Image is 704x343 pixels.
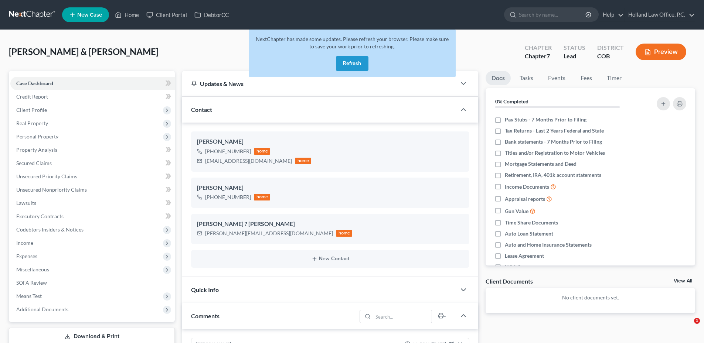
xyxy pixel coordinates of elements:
[505,241,592,248] span: Auto and Home Insurance Statements
[16,120,48,126] span: Real Property
[16,186,87,193] span: Unsecured Nonpriority Claims
[16,213,64,219] span: Executory Contracts
[486,71,511,85] a: Docs
[254,194,270,200] div: home
[505,230,553,237] span: Auto Loan Statement
[9,46,159,57] span: [PERSON_NAME] & [PERSON_NAME]
[597,52,624,61] div: COB
[505,195,545,203] span: Appraisal reports
[373,310,432,323] input: Search...
[10,196,175,210] a: Lawsuits
[519,8,586,21] input: Search by name...
[492,294,689,301] p: No client documents yet.
[16,293,42,299] span: Means Test
[10,210,175,223] a: Executory Contracts
[486,277,533,285] div: Client Documents
[191,312,220,319] span: Comments
[505,219,558,226] span: Time Share Documents
[542,71,571,85] a: Events
[694,318,700,324] span: 1
[16,160,52,166] span: Secured Claims
[505,263,541,271] span: HOA Statement
[143,8,191,21] a: Client Portal
[16,147,57,153] span: Property Analysis
[505,149,605,157] span: Titles and/or Registration to Motor Vehicles
[256,36,449,49] span: NextChapter has made some updates. Please refresh your browser. Please make sure to save your wor...
[10,276,175,289] a: SOFA Review
[574,71,598,85] a: Fees
[16,240,33,246] span: Income
[205,193,251,201] div: [PHONE_NUMBER]
[597,44,624,52] div: District
[10,170,175,183] a: Unsecured Priority Claims
[505,160,577,168] span: Mortgage Statements and Deed
[679,318,697,336] iframe: Intercom live chat
[197,183,463,192] div: [PERSON_NAME]
[205,230,333,237] div: [PERSON_NAME][EMAIL_ADDRESS][DOMAIN_NAME]
[505,171,601,179] span: Retirement, IRA, 401k account statements
[505,138,602,145] span: Bank statements - 7 Months Prior to Filing
[336,56,368,71] button: Refresh
[336,230,352,237] div: home
[191,8,232,21] a: DebtorCC
[111,8,143,21] a: Home
[599,8,624,21] a: Help
[16,266,49,272] span: Miscellaneous
[16,306,68,312] span: Additional Documents
[197,220,463,229] div: [PERSON_NAME] ? [PERSON_NAME]
[564,52,585,61] div: Lead
[505,116,586,123] span: Pay Stubs - 7 Months Prior to Filing
[10,183,175,196] a: Unsecured Nonpriority Claims
[254,148,270,155] div: home
[197,256,463,262] button: New Contact
[191,80,447,88] div: Updates & News
[295,158,311,164] div: home
[525,52,552,61] div: Chapter
[16,133,58,140] span: Personal Property
[197,137,463,146] div: [PERSON_NAME]
[10,77,175,90] a: Case Dashboard
[674,278,692,284] a: View All
[16,200,36,206] span: Lawsuits
[525,44,552,52] div: Chapter
[16,107,47,113] span: Client Profile
[16,226,84,233] span: Codebtors Insiders & Notices
[205,148,251,155] div: [PHONE_NUMBER]
[625,8,695,21] a: Holland Law Office, P.C.
[16,80,53,86] span: Case Dashboard
[10,90,175,103] a: Credit Report
[505,183,549,191] span: Income Documents
[16,93,48,100] span: Credit Report
[636,44,686,60] button: Preview
[564,44,585,52] div: Status
[10,157,175,170] a: Secured Claims
[205,157,292,165] div: [EMAIL_ADDRESS][DOMAIN_NAME]
[505,252,544,260] span: Lease Agreement
[505,127,604,134] span: Tax Returns - Last 2 Years Federal and State
[10,143,175,157] a: Property Analysis
[547,52,550,59] span: 7
[514,71,539,85] a: Tasks
[16,173,77,179] span: Unsecured Priority Claims
[16,279,47,286] span: SOFA Review
[505,207,528,215] span: Gun Value
[495,98,528,104] strong: 0% Completed
[601,71,628,85] a: Timer
[191,286,219,293] span: Quick Info
[191,106,212,113] span: Contact
[16,253,37,259] span: Expenses
[77,12,102,18] span: New Case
